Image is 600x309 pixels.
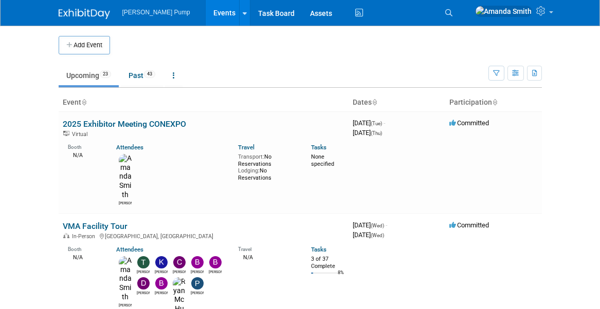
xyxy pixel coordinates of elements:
img: Brian Peek [209,256,222,268]
a: Sort by Start Date [372,98,377,106]
img: Amanda Smith [119,154,132,200]
span: Virtual [72,131,90,138]
img: Amanda Smith [475,6,532,17]
img: Christopher Thompson [173,256,186,268]
a: Travel [238,144,254,151]
a: Attendees [116,246,143,253]
span: [DATE] [353,129,382,137]
div: Bobby Zitzka [191,268,204,275]
img: ExhibitDay [59,9,110,19]
span: (Thu) [371,130,382,136]
div: 3 of 37 Complete [311,256,344,269]
img: Bobby Zitzka [191,256,204,268]
div: Kelly Seliga [155,268,168,275]
div: Travel [238,243,296,253]
a: 2025 Exhibitor Meeting CONEXPO [63,119,186,129]
span: - [384,119,385,127]
td: 8% [338,270,344,284]
img: Brian Lee [155,277,168,289]
img: Virtual Event [63,131,69,136]
span: In-Person [72,233,98,240]
span: 23 [100,70,111,78]
span: 43 [144,70,155,78]
img: Patrick Champagne [191,277,204,289]
div: Amanda Smith [119,302,132,308]
span: [DATE] [353,221,387,229]
a: Upcoming23 [59,66,119,85]
a: Tasks [311,144,326,151]
div: N/A [238,253,296,261]
div: N/A [68,151,101,159]
span: None specified [311,153,334,167]
a: Past43 [121,66,163,85]
a: Attendees [116,144,143,151]
img: In-Person Event [63,233,69,238]
th: Participation [445,94,542,111]
a: Tasks [311,246,326,253]
a: VMA Facility Tour [63,221,128,231]
div: Brian Lee [155,289,168,296]
a: Sort by Participation Type [492,98,497,106]
div: Patrick Champagne [191,289,204,296]
span: [DATE] [353,231,384,239]
span: (Wed) [371,233,384,238]
span: Committed [449,221,489,229]
img: Teri Beth Perkins [137,256,150,268]
img: Amanda Smith [119,256,132,302]
th: Dates [349,94,445,111]
span: Transport: [238,153,264,160]
div: Booth [68,243,101,253]
div: [GEOGRAPHIC_DATA], [GEOGRAPHIC_DATA] [63,231,344,240]
a: Sort by Event Name [81,98,86,106]
div: No Reservations No Reservations [238,151,296,182]
div: Teri Beth Perkins [137,268,150,275]
button: Add Event [59,36,110,54]
img: David Perry [137,277,150,289]
span: [DATE] [353,119,385,127]
div: N/A [68,253,101,261]
div: Amanda Smith [119,200,132,206]
div: David Perry [137,289,150,296]
div: Booth [68,141,101,150]
span: (Tue) [371,121,382,126]
span: Committed [449,119,489,127]
span: Lodging: [238,167,260,174]
div: Brian Peek [209,268,222,275]
th: Event [59,94,349,111]
div: Christopher Thompson [173,268,186,275]
span: (Wed) [371,223,384,228]
span: - [386,221,387,229]
span: [PERSON_NAME] Pump [122,9,190,16]
img: Kelly Seliga [155,256,168,268]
